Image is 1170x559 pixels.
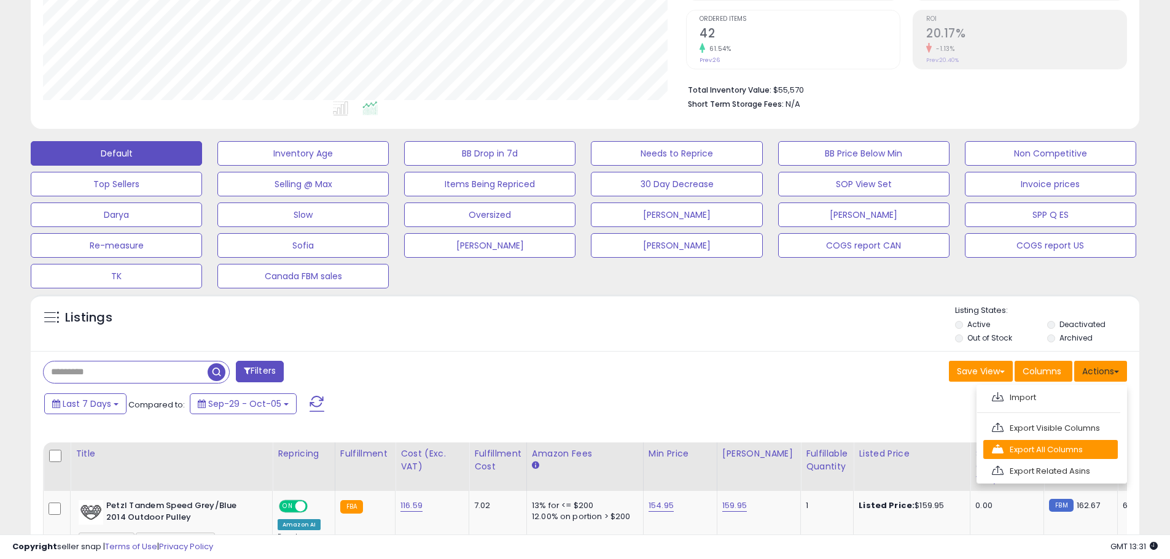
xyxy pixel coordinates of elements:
[1059,319,1106,330] label: Deactivated
[955,305,1139,317] p: Listing States:
[700,56,720,64] small: Prev: 26
[786,98,800,110] span: N/A
[280,501,295,512] span: ON
[926,56,959,64] small: Prev: 20.40%
[532,460,539,471] small: Amazon Fees.
[983,461,1118,480] a: Export Related Asins
[778,141,950,166] button: BB Price Below Min
[79,500,103,525] img: 31gGg+bpauL._SL40_.jpg
[404,141,575,166] button: BB Drop in 7d
[404,172,575,196] button: Items Being Repriced
[591,202,762,227] button: [PERSON_NAME]
[278,519,321,530] div: Amazon AI
[591,172,762,196] button: 30 Day Decrease
[340,447,390,460] div: Fulfillment
[340,500,363,514] small: FBA
[983,388,1118,407] a: Import
[965,233,1136,258] button: COGS report US
[859,500,961,511] div: $159.95
[1074,361,1127,382] button: Actions
[278,447,330,460] div: Repricing
[105,541,157,552] a: Terms of Use
[532,511,634,522] div: 12.00% on portion > $200
[722,447,795,460] div: [PERSON_NAME]
[778,172,950,196] button: SOP View Set
[965,141,1136,166] button: Non Competitive
[975,500,1034,511] div: 0.00
[65,309,112,326] h5: Listings
[965,172,1136,196] button: Invoice prices
[705,44,731,53] small: 61.54%
[859,499,915,511] b: Listed Price:
[31,172,202,196] button: Top Sellers
[76,447,267,460] div: Title
[591,233,762,258] button: [PERSON_NAME]
[217,141,389,166] button: Inventory Age
[474,500,517,511] div: 7.02
[700,16,900,23] span: Ordered Items
[975,447,1039,486] div: Shipping Costs (Exc. VAT)
[31,202,202,227] button: Darya
[63,398,111,410] span: Last 7 Days
[128,399,185,411] span: Compared to:
[926,26,1126,43] h2: 20.17%
[778,233,950,258] button: COGS report CAN
[400,447,464,473] div: Cost (Exc. VAT)
[778,202,950,227] button: [PERSON_NAME]
[217,233,389,258] button: Sofia
[1059,333,1093,343] label: Archived
[217,172,389,196] button: Selling @ Max
[31,264,202,288] button: TK
[208,398,281,410] span: Sep-29 - Oct-05
[31,233,202,258] button: Re-measure
[190,393,297,414] button: Sep-29 - Oct-05
[404,233,575,258] button: [PERSON_NAME]
[688,85,771,95] b: Total Inventory Value:
[159,541,213,552] a: Privacy Policy
[106,500,255,526] b: Petzl Tandem Speed Grey/Blue 2014 Outdoor Pulley
[532,500,634,511] div: 13% for <= $200
[700,26,900,43] h2: 42
[688,82,1118,96] li: $55,570
[217,264,389,288] button: Canada FBM sales
[806,447,848,473] div: Fulfillable Quantity
[12,541,213,553] div: seller snap | |
[31,141,202,166] button: Default
[1015,361,1072,382] button: Columns
[722,499,747,512] a: 159.95
[649,447,712,460] div: Min Price
[688,99,784,109] b: Short Term Storage Fees:
[949,361,1013,382] button: Save View
[1077,499,1101,511] span: 162.67
[236,361,284,382] button: Filters
[474,447,521,473] div: Fulfillment Cost
[306,501,326,512] span: OFF
[932,44,954,53] small: -1.13%
[591,141,762,166] button: Needs to Reprice
[965,202,1136,227] button: SPP Q ES
[1023,365,1061,377] span: Columns
[532,447,638,460] div: Amazon Fees
[983,418,1118,438] a: Export Visible Columns
[926,16,1126,23] span: ROI
[44,393,127,414] button: Last 7 Days
[983,440,1118,459] a: Export All Columns
[1049,499,1073,512] small: FBM
[806,500,844,511] div: 1
[967,319,990,330] label: Active
[859,447,965,460] div: Listed Price
[1123,500,1163,511] div: 6%
[649,499,674,512] a: 154.95
[400,499,423,512] a: 116.59
[1110,541,1158,552] span: 2025-10-13 13:31 GMT
[12,541,57,552] strong: Copyright
[967,333,1012,343] label: Out of Stock
[404,202,575,227] button: Oversized
[217,202,389,227] button: Slow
